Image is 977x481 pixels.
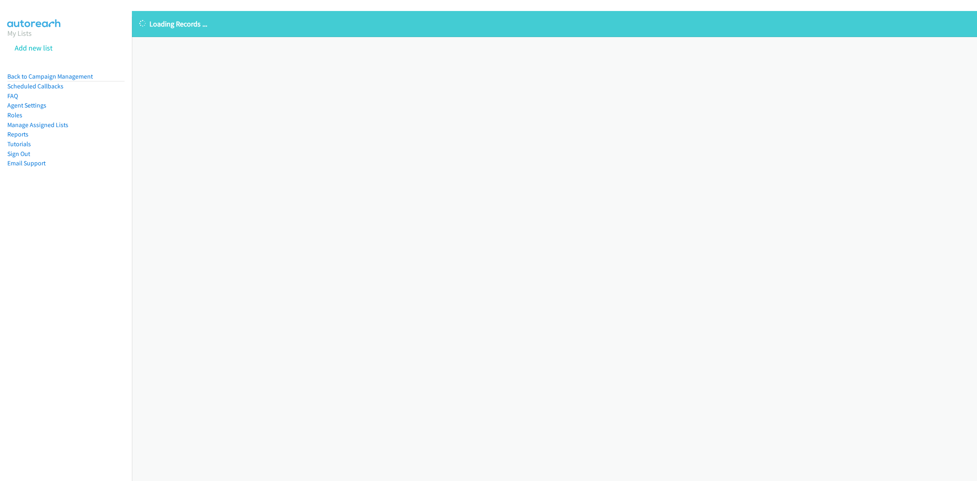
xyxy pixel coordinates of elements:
a: Sign Out [7,150,30,158]
a: Agent Settings [7,101,46,109]
a: My Lists [7,29,32,38]
a: Reports [7,130,28,138]
a: FAQ [7,92,18,100]
a: Scheduled Callbacks [7,82,64,90]
a: Manage Assigned Lists [7,121,68,129]
p: Loading Records ... [139,18,970,29]
a: Tutorials [7,140,31,148]
a: Email Support [7,159,46,167]
a: Roles [7,111,22,119]
a: Back to Campaign Management [7,72,93,80]
a: Add new list [15,43,53,53]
